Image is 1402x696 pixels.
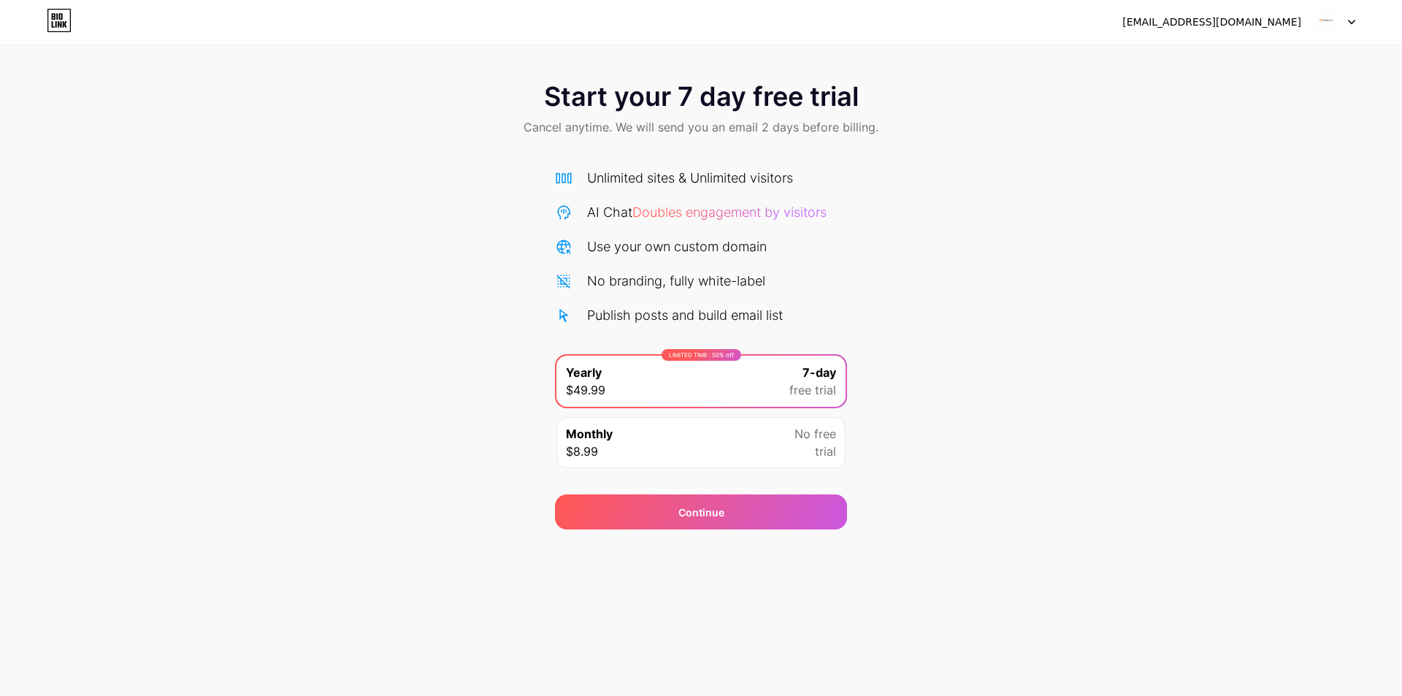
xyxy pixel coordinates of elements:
span: Cancel anytime. We will send you an email 2 days before billing. [524,118,878,136]
div: Use your own custom domain [587,237,767,256]
span: trial [815,443,836,460]
span: No free [794,425,836,443]
div: Publish posts and build email list [587,305,783,325]
span: Start your 7 day free trial [544,82,859,111]
span: 7-day [802,364,836,381]
span: free trial [789,381,836,399]
span: Yearly [566,364,602,381]
img: patientedge1 [1312,8,1340,36]
span: $49.99 [566,381,605,399]
div: No branding, fully white-label [587,271,765,291]
div: Unlimited sites & Unlimited visitors [587,168,793,188]
span: Monthly [566,425,613,443]
div: AI Chat [587,202,827,222]
span: Continue [678,505,724,520]
div: [EMAIL_ADDRESS][DOMAIN_NAME] [1122,15,1301,30]
span: Doubles engagement by visitors [632,204,827,220]
span: $8.99 [566,443,598,460]
div: LIMITED TIME : 50% off [662,349,741,361]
